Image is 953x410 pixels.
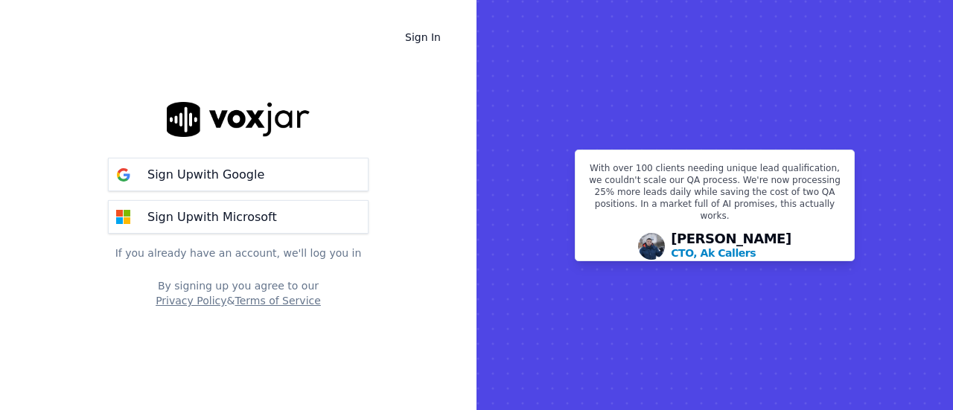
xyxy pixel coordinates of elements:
[156,293,226,308] button: Privacy Policy
[671,246,756,260] p: CTO, Ak Callers
[147,166,264,184] p: Sign Up with Google
[108,200,369,234] button: Sign Upwith Microsoft
[108,246,369,260] p: If you already have an account, we'll log you in
[167,102,310,137] img: logo
[235,293,320,308] button: Terms of Service
[108,158,369,191] button: Sign Upwith Google
[638,233,665,260] img: Avatar
[393,24,453,51] a: Sign In
[147,208,277,226] p: Sign Up with Microsoft
[109,202,138,232] img: microsoft Sign Up button
[108,278,369,308] div: By signing up you agree to our &
[671,232,791,260] div: [PERSON_NAME]
[584,162,845,228] p: With over 100 clients needing unique lead qualification, we couldn't scale our QA process. We're ...
[109,160,138,190] img: google Sign Up button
